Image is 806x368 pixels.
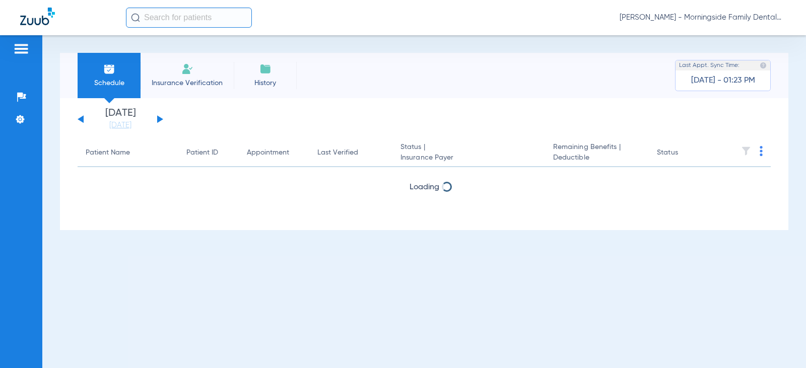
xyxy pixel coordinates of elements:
img: Schedule [103,63,115,75]
th: Status [649,139,717,167]
span: Deductible [553,153,641,163]
div: Patient Name [86,148,170,158]
a: [DATE] [90,120,151,130]
span: [DATE] - 01:23 PM [691,76,755,86]
img: filter.svg [741,146,751,156]
span: Last Appt. Sync Time: [679,60,740,70]
div: Appointment [247,148,289,158]
div: Last Verified [317,148,384,158]
span: Schedule [85,78,133,88]
img: hamburger-icon [13,43,29,55]
input: Search for patients [126,8,252,28]
th: Remaining Benefits | [545,139,649,167]
img: Search Icon [131,13,140,22]
span: Insurance Verification [148,78,226,88]
div: Last Verified [317,148,358,158]
span: History [241,78,289,88]
span: Insurance Payer [400,153,537,163]
img: group-dot-blue.svg [760,146,763,156]
th: Status | [392,139,545,167]
img: last sync help info [760,62,767,69]
div: Patient Name [86,148,130,158]
span: [PERSON_NAME] - Morningside Family Dental [620,13,786,23]
span: Loading [410,183,439,191]
div: Patient ID [186,148,218,158]
li: [DATE] [90,108,151,130]
div: Patient ID [186,148,231,158]
div: Appointment [247,148,301,158]
img: Zuub Logo [20,8,55,25]
img: History [259,63,272,75]
img: Manual Insurance Verification [181,63,193,75]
